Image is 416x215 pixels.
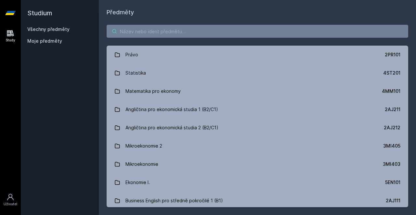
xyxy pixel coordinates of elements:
div: 5EN101 [385,179,400,186]
div: 3MI403 [383,161,400,167]
div: Ekonomie I. [125,176,150,189]
a: Ekonomie I. 5EN101 [107,173,408,192]
div: Study [6,38,15,43]
a: Všechny předměty [27,26,70,32]
a: Mikroekonomie 2 3MI405 [107,137,408,155]
a: Business English pro středně pokročilé 1 (B1) 2AJ111 [107,192,408,210]
span: Moje předměty [27,38,62,44]
div: 2PR101 [385,51,400,58]
div: 3MI405 [383,143,400,149]
div: Mikroekonomie 2 [125,139,162,152]
div: Angličtina pro ekonomická studia 1 (B2/C1) [125,103,218,116]
div: Mikroekonomie [125,158,158,171]
div: 4ST201 [383,70,400,76]
div: Uživatel [4,202,17,207]
div: Business English pro středně pokročilé 1 (B1) [125,194,223,207]
a: Statistika 4ST201 [107,64,408,82]
input: Název nebo ident předmětu… [107,25,408,38]
div: Matematika pro ekonomy [125,85,181,98]
a: Angličtina pro ekonomická studia 1 (B2/C1) 2AJ211 [107,100,408,119]
a: Právo 2PR101 [107,46,408,64]
div: 4MM101 [382,88,400,94]
div: 2AJ212 [384,124,400,131]
a: Matematika pro ekonomy 4MM101 [107,82,408,100]
div: Statistika [125,66,146,79]
div: 2AJ211 [385,106,400,113]
div: 2AJ111 [386,197,400,204]
h1: Předměty [107,8,408,17]
div: Právo [125,48,138,61]
a: Uživatel [1,190,19,210]
a: Angličtina pro ekonomická studia 2 (B2/C1) 2AJ212 [107,119,408,137]
a: Mikroekonomie 3MI403 [107,155,408,173]
div: Angličtina pro ekonomická studia 2 (B2/C1) [125,121,218,134]
a: Study [1,26,19,46]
